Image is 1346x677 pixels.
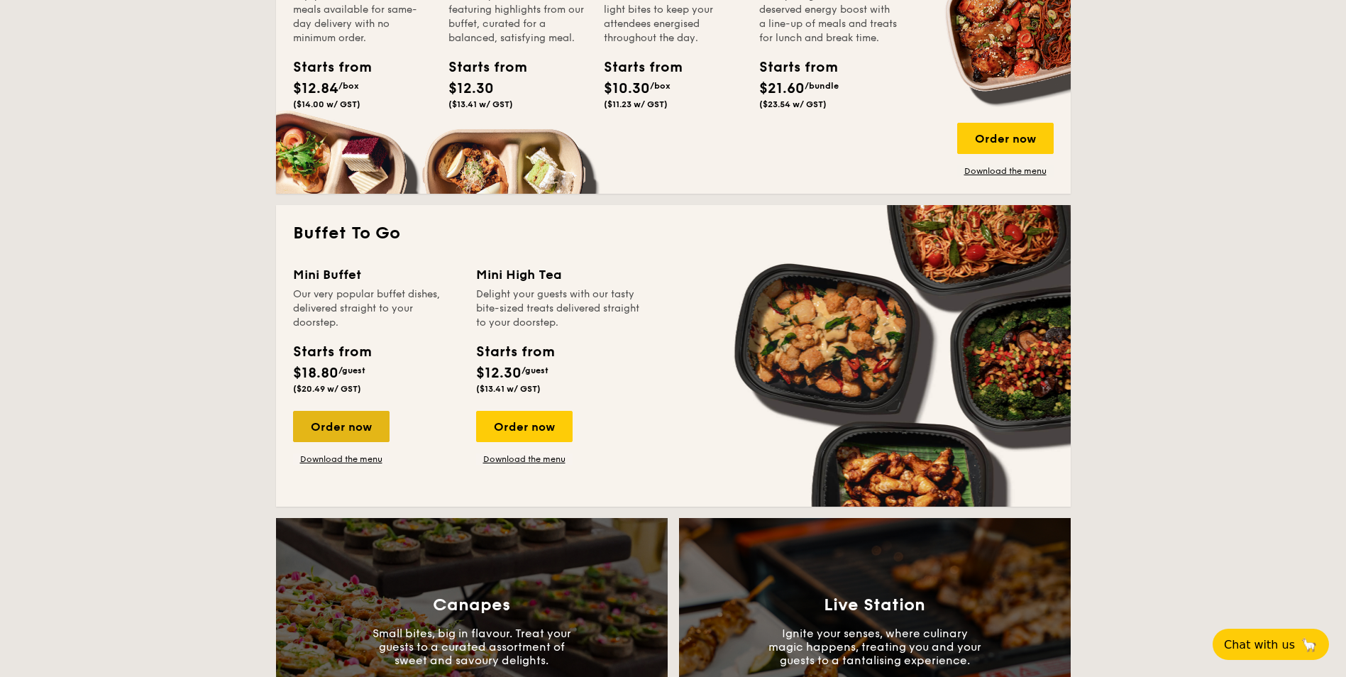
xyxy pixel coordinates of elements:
span: /guest [522,365,548,375]
span: ($23.54 w/ GST) [759,99,827,109]
span: $21.60 [759,80,805,97]
span: /box [650,81,671,91]
span: $18.80 [293,365,338,382]
h3: Live Station [824,595,925,615]
span: Chat with us [1224,638,1295,651]
div: Order now [476,411,573,442]
span: ($14.00 w/ GST) [293,99,360,109]
div: Mini Buffet [293,265,459,285]
button: Chat with us🦙 [1213,629,1329,660]
span: ($20.49 w/ GST) [293,384,361,394]
span: ($13.41 w/ GST) [448,99,513,109]
span: $12.84 [293,80,338,97]
p: Small bites, big in flavour. Treat your guests to a curated assortment of sweet and savoury delig... [365,627,578,667]
div: Order now [957,123,1054,154]
div: Starts from [476,341,553,363]
span: $12.30 [448,80,494,97]
span: $12.30 [476,365,522,382]
span: /bundle [805,81,839,91]
div: Our very popular buffet dishes, delivered straight to your doorstep. [293,287,459,330]
div: Starts from [293,57,357,78]
p: Ignite your senses, where culinary magic happens, treating you and your guests to a tantalising e... [768,627,981,667]
span: /guest [338,365,365,375]
span: ($13.41 w/ GST) [476,384,541,394]
span: $10.30 [604,80,650,97]
div: Mini High Tea [476,265,642,285]
div: Starts from [759,57,823,78]
span: /box [338,81,359,91]
h2: Buffet To Go [293,222,1054,245]
h3: Canapes [433,595,510,615]
a: Download the menu [293,453,390,465]
div: Delight your guests with our tasty bite-sized treats delivered straight to your doorstep. [476,287,642,330]
a: Download the menu [957,165,1054,177]
div: Starts from [604,57,668,78]
div: Starts from [293,341,370,363]
div: Starts from [448,57,512,78]
span: 🦙 [1301,637,1318,653]
a: Download the menu [476,453,573,465]
span: ($11.23 w/ GST) [604,99,668,109]
div: Order now [293,411,390,442]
